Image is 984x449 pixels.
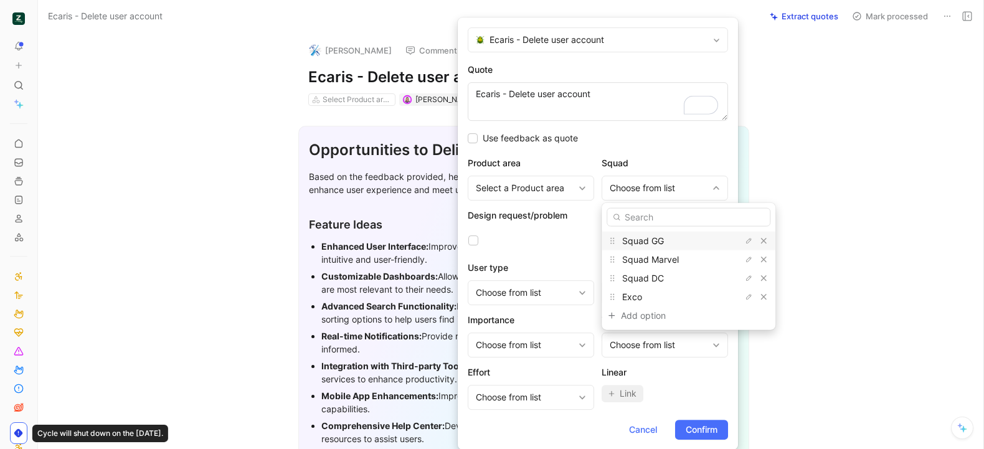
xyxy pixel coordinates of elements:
div: Exco [602,288,775,306]
span: Squad DC [622,273,664,283]
div: Cycle will shut down on the [DATE]. [32,425,168,442]
span: Exco [622,291,642,302]
div: Squad GG [602,232,775,250]
input: Search [607,208,770,227]
span: Squad Marvel [622,254,679,265]
span: Squad GG [622,235,664,246]
div: Add option [621,308,714,323]
div: Squad DC [602,269,775,288]
div: Squad Marvel [602,250,775,269]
